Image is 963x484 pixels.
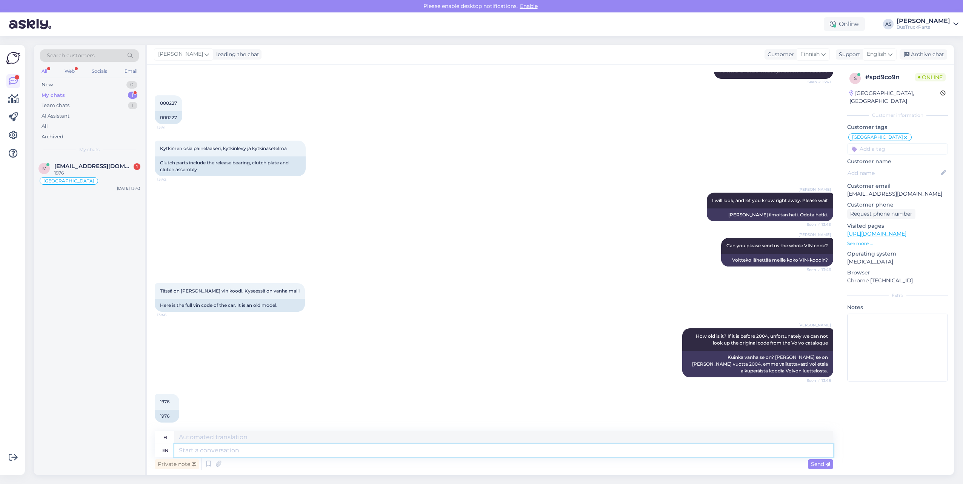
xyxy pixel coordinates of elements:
[213,51,259,58] div: leading the chat
[155,299,305,312] div: Here is the full vin code of the car. It is an old model.
[134,163,140,170] div: 1
[897,18,950,24] div: [PERSON_NAME]
[848,169,939,177] input: Add name
[42,92,65,99] div: My chats
[847,123,948,131] p: Customer tags
[847,190,948,198] p: [EMAIL_ADDRESS][DOMAIN_NAME]
[765,51,794,58] div: Customer
[160,146,287,151] span: Kytkimen osia painelaakeri, kytkinlevy ja kytkinasetelma
[800,50,820,58] span: Finnish
[163,431,167,444] div: fi
[63,66,76,76] div: Web
[155,111,182,124] div: 000227
[155,156,306,176] div: Clutch parts include the release bearing, clutch plate and clutch assembly
[847,143,948,155] input: Add a tag
[54,163,133,170] span: msaarelainen1@gmail.com
[865,73,915,82] div: # spd9co9n
[43,179,94,183] span: [GEOGRAPHIC_DATA]
[847,292,948,299] div: Extra
[847,158,948,165] p: Customer name
[798,322,831,328] span: [PERSON_NAME]
[160,288,300,294] span: Tässä on [PERSON_NAME] vin koodi. Kyseessä on vanha malli
[721,254,833,267] div: Voitteko lähettää meille koko VIN-koodin?
[707,208,833,221] div: [PERSON_NAME] ilmoitan heti. Odota hetki.
[803,222,831,227] span: Seen ✓ 13:43
[155,459,199,469] div: Private note
[157,312,185,318] span: 13:46
[847,209,915,219] div: Request phone number
[811,461,830,467] span: Send
[847,303,948,311] p: Notes
[42,133,63,141] div: Archived
[518,3,540,9] span: Enable
[836,51,860,58] div: Support
[157,423,185,429] span: 13:48
[682,351,833,377] div: Kuinka vanha se on? [PERSON_NAME] se on [PERSON_NAME] vuotta 2004, emme valitettavasti voi etsiä ...
[803,267,831,273] span: Seen ✓ 13:46
[847,250,948,258] p: Operating system
[42,81,53,89] div: New
[158,50,203,58] span: [PERSON_NAME]
[854,75,857,81] span: s
[847,258,948,266] p: [MEDICAL_DATA]
[847,182,948,190] p: Customer email
[726,243,828,248] span: Can you please send us the whole VIN code?
[79,146,100,153] span: My chats
[883,19,894,29] div: AS
[157,124,185,130] span: 13:41
[847,112,948,119] div: Customer information
[852,135,903,139] span: [GEOGRAPHIC_DATA]
[42,123,48,130] div: All
[117,185,140,191] div: [DATE] 13:43
[803,378,831,383] span: Seen ✓ 13:48
[712,198,828,203] span: I will look, and let you know right away. Please wait
[847,201,948,209] p: Customer phone
[128,92,137,99] div: 1
[847,240,948,247] p: See more ...
[847,222,948,230] p: Visited pages
[157,176,185,182] span: 13:42
[160,399,169,404] span: 1976
[54,170,140,176] div: 1976
[123,66,139,76] div: Email
[696,333,829,346] span: How old is it? If it is before 2004, unfortunately we can not look up the original code from the ...
[849,89,940,105] div: [GEOGRAPHIC_DATA], [GEOGRAPHIC_DATA]
[798,187,831,192] span: [PERSON_NAME]
[803,79,831,85] span: Seen ✓ 13:41
[847,269,948,277] p: Browser
[155,410,179,423] div: 1976
[6,51,20,65] img: Askly Logo
[798,232,831,237] span: [PERSON_NAME]
[128,102,137,109] div: 1
[915,73,946,81] span: Online
[847,277,948,285] p: Chrome [TECHNICAL_ID]
[824,17,865,31] div: Online
[897,24,950,30] div: BusTruckParts
[42,165,46,171] span: m
[126,81,137,89] div: 0
[847,230,906,237] a: [URL][DOMAIN_NAME]
[47,52,95,60] span: Search customers
[900,49,947,60] div: Archive chat
[160,100,177,106] span: 000227
[867,50,886,58] span: English
[42,112,69,120] div: AI Assistant
[162,444,168,457] div: en
[90,66,109,76] div: Socials
[897,18,958,30] a: [PERSON_NAME]BusTruckParts
[40,66,49,76] div: All
[42,102,69,109] div: Team chats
